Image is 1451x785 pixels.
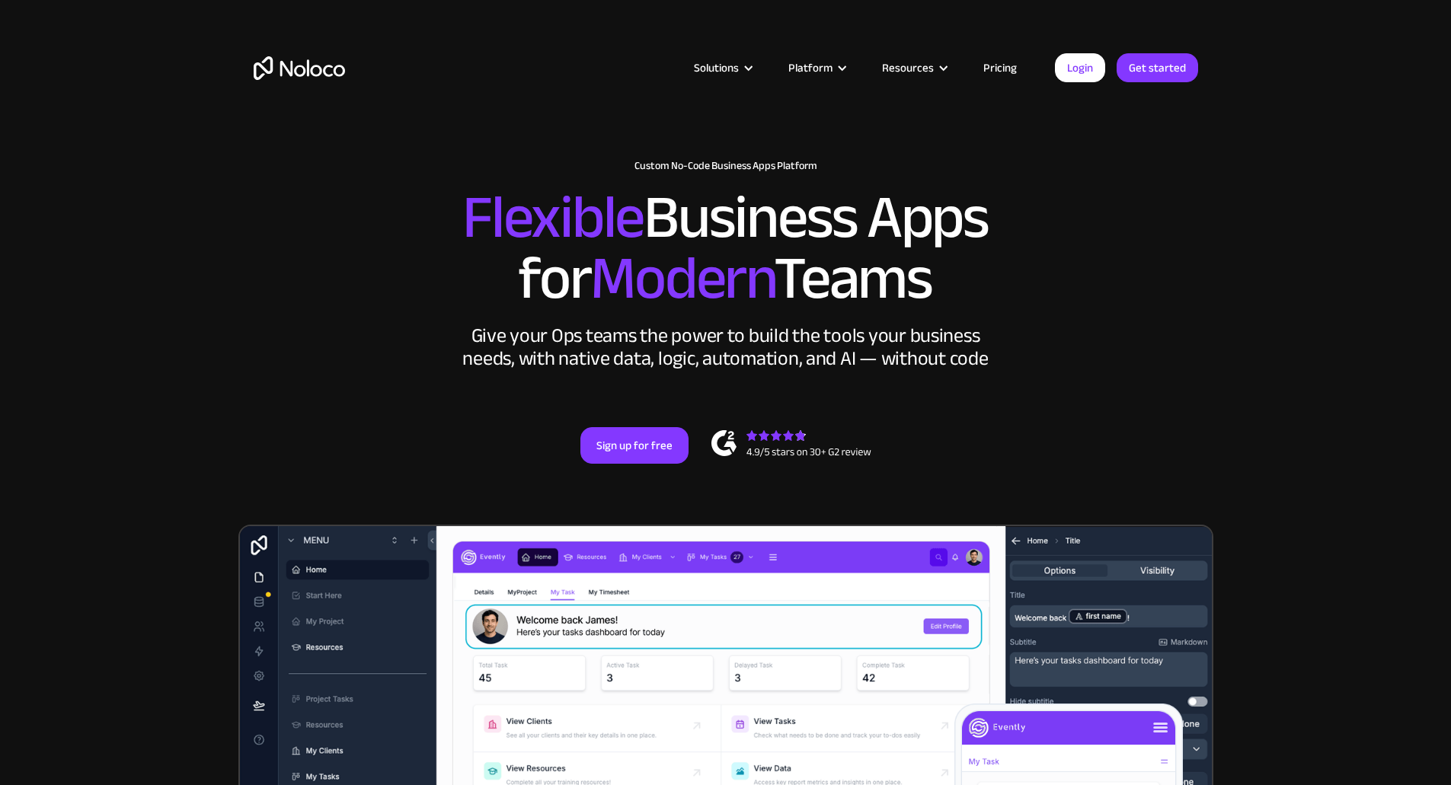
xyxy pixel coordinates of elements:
[459,324,992,370] div: Give your Ops teams the power to build the tools your business needs, with native data, logic, au...
[254,160,1198,172] h1: Custom No-Code Business Apps Platform
[863,58,964,78] div: Resources
[254,187,1198,309] h2: Business Apps for Teams
[462,161,644,274] span: Flexible
[1055,53,1105,82] a: Login
[694,58,739,78] div: Solutions
[1117,53,1198,82] a: Get started
[590,222,774,335] span: Modern
[788,58,833,78] div: Platform
[254,56,345,80] a: home
[769,58,863,78] div: Platform
[675,58,769,78] div: Solutions
[882,58,934,78] div: Resources
[964,58,1036,78] a: Pricing
[580,427,689,464] a: Sign up for free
